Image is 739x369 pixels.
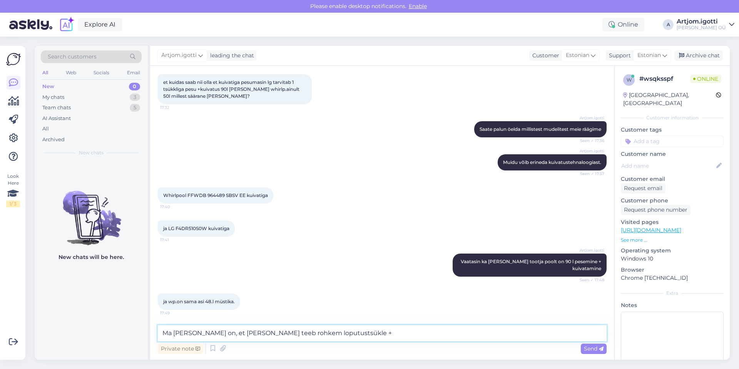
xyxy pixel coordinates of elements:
span: Seen ✓ 17:48 [575,277,604,283]
div: # wsqksspf [639,74,690,83]
div: 1 / 3 [6,200,20,207]
p: Customer phone [621,197,724,205]
span: Seen ✓ 17:37 [575,171,604,177]
span: ja wp.on sama asi 48.l müstika. [163,299,235,304]
span: w [627,77,632,83]
span: Artjom.igotti [575,115,604,121]
div: Team chats [42,104,71,112]
a: Explore AI [78,18,122,31]
div: My chats [42,94,64,101]
div: Artjom.igotti [677,18,726,25]
div: Request phone number [621,205,691,215]
div: 0 [129,83,140,90]
div: Request email [621,183,665,194]
span: 17:40 [160,204,189,210]
p: Visited pages [621,218,724,226]
div: Archive chat [674,50,723,61]
img: explore-ai [59,17,75,33]
span: Estonian [566,51,589,60]
span: et kuidas saab nii olla et kuivatiga pesumasin lg tarvitab 1 tsükkliga pesu +kuivatus 90l [PERSON... [163,79,301,99]
div: 3 [130,94,140,101]
span: Vaatasin ka [PERSON_NAME] tootja poolt on 90 l pesemine + kuivatamine [461,259,602,271]
p: Customer tags [621,126,724,134]
span: Seen ✓ 17:36 [575,138,604,144]
span: Whirlpool FFWDB 964489 SBSV EE kuivatiga [163,192,268,198]
span: Search customers [48,53,97,61]
span: Enable [406,3,429,10]
span: 17:49 [160,310,189,316]
p: Browser [621,266,724,274]
div: [GEOGRAPHIC_DATA], [GEOGRAPHIC_DATA] [623,91,716,107]
div: Look Here [6,173,20,207]
div: 5 [130,104,140,112]
a: Artjom.igotti[PERSON_NAME] OÜ [677,18,734,31]
div: Support [606,52,631,60]
span: Artjom.igotti [575,148,604,154]
div: Socials [92,68,111,78]
span: ja LG F4DR510S0W kuivatiga [163,225,229,231]
div: A [663,19,674,30]
span: Send [584,345,604,352]
p: Chrome [TECHNICAL_ID] [621,274,724,282]
span: Estonian [637,51,661,60]
input: Add a tag [621,135,724,147]
div: All [42,125,49,133]
span: 17:32 [160,105,189,110]
p: Windows 10 [621,255,724,263]
div: Customer [529,52,559,60]
div: Extra [621,290,724,297]
div: All [41,68,50,78]
input: Add name [621,162,715,170]
div: Archived [42,136,65,144]
img: Askly Logo [6,52,21,67]
p: Notes [621,301,724,309]
div: [PERSON_NAME] OÜ [677,25,726,31]
span: Artjom.igotti [575,247,604,253]
span: Online [690,75,721,83]
span: Muidu võib erineda kuivatustehnaloogiast. [503,159,601,165]
p: Customer email [621,175,724,183]
div: Online [602,18,644,32]
span: Artjom.igotti [161,51,197,60]
p: Operating system [621,247,724,255]
div: Customer information [621,114,724,121]
p: New chats will be here. [59,253,124,261]
span: 17:41 [160,237,189,243]
div: AI Assistant [42,115,71,122]
span: New chats [79,149,104,156]
div: Private note [158,344,203,354]
p: Customer name [621,150,724,158]
div: Email [125,68,142,78]
p: See more ... [621,237,724,244]
div: Web [64,68,78,78]
textarea: Ma [PERSON_NAME] on, et [PERSON_NAME] teeb rohkem loputustsükle + [158,325,607,341]
img: No chats [35,177,148,246]
a: [URL][DOMAIN_NAME] [621,227,681,234]
div: leading the chat [207,52,254,60]
span: Saate palun öelda millistest mudelitest meie räägime [480,126,601,132]
div: New [42,83,54,90]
